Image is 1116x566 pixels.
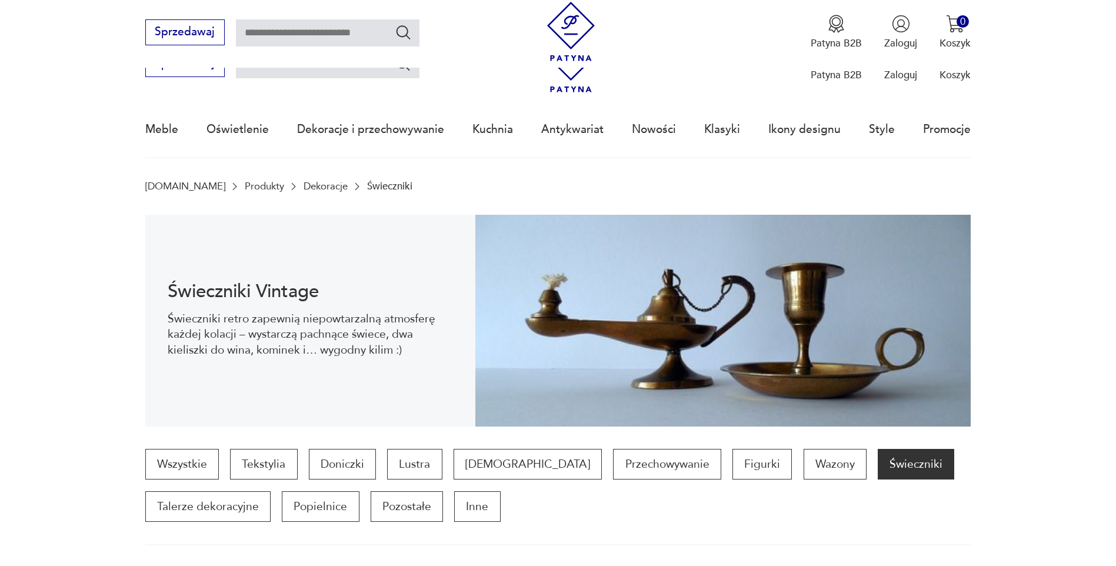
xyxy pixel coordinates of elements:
a: Figurki [732,449,792,480]
h1: Świeczniki Vintage [168,283,453,300]
a: Dekoracje [304,181,348,192]
img: Ikona medalu [827,15,845,33]
a: Dekoracje i przechowywanie [297,102,444,157]
p: Zaloguj [884,36,917,50]
a: Ikony designu [768,102,841,157]
p: Świeczniki retro zapewnią niepowtarzalną atmosferę każdej kolacji – wystarczą pachnące świece, dw... [168,311,453,358]
a: [DOMAIN_NAME] [145,181,225,192]
a: Lustra [387,449,442,480]
a: Sprzedawaj [145,60,225,69]
a: Sprzedawaj [145,28,225,38]
img: Ikonka użytkownika [892,15,910,33]
a: Style [869,102,895,157]
a: [DEMOGRAPHIC_DATA] [454,449,602,480]
a: Popielnice [282,491,359,522]
a: Kuchnia [472,102,513,157]
a: Nowości [632,102,676,157]
p: Koszyk [940,68,971,82]
a: Wszystkie [145,449,219,480]
a: Doniczki [309,449,376,480]
button: Zaloguj [884,15,917,50]
button: Szukaj [395,55,412,72]
a: Talerze dekoracyjne [145,491,271,522]
img: Ikona koszyka [946,15,964,33]
p: Koszyk [940,36,971,50]
button: Sprzedawaj [145,19,225,45]
img: abd81c5dfc554265a0b885a0460a1617.jpg [475,215,971,427]
button: Szukaj [395,24,412,41]
a: Oświetlenie [206,102,269,157]
a: Świeczniki [878,449,954,480]
a: Pozostałe [371,491,443,522]
a: Produkty [245,181,284,192]
a: Promocje [923,102,971,157]
p: Świeczniki [367,181,412,192]
a: Klasyki [704,102,740,157]
a: Tekstylia [230,449,297,480]
button: Patyna B2B [811,15,862,50]
button: 0Koszyk [940,15,971,50]
a: Przechowywanie [613,449,721,480]
a: Inne [454,491,500,522]
a: Antykwariat [541,102,604,157]
p: Patyna B2B [811,36,862,50]
a: Ikona medaluPatyna B2B [811,15,862,50]
div: 0 [957,15,969,28]
img: Patyna - sklep z meblami i dekoracjami vintage [541,2,601,61]
a: Meble [145,102,178,157]
a: Wazony [804,449,867,480]
p: Patyna B2B [811,68,862,82]
p: Zaloguj [884,68,917,82]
